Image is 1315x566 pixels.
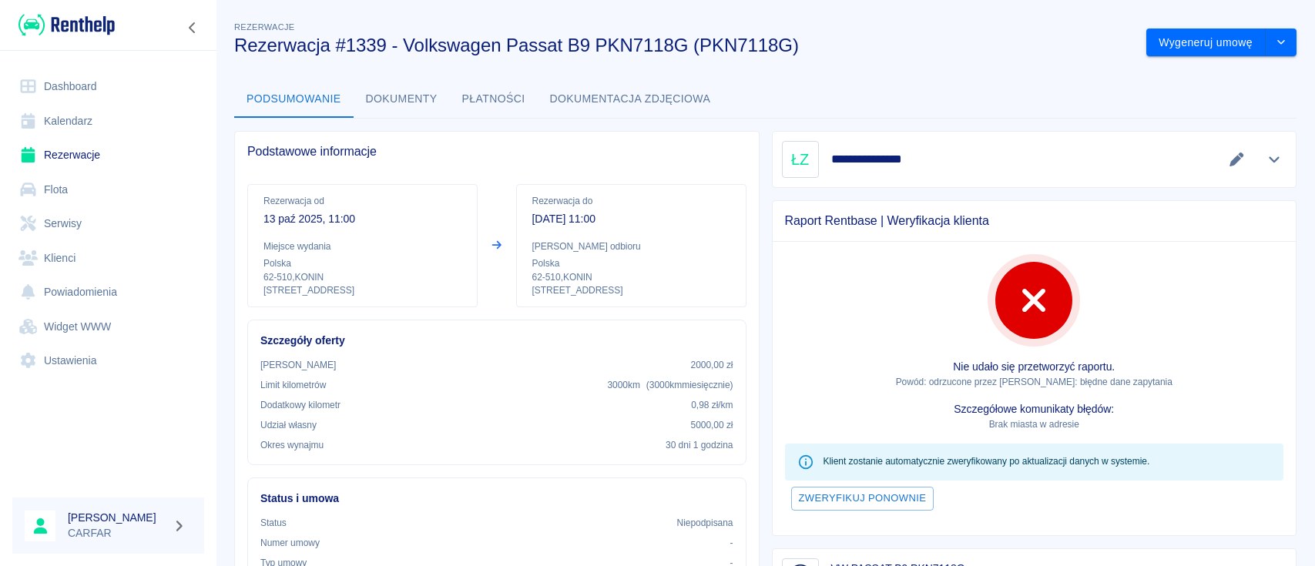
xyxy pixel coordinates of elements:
[181,18,204,38] button: Zwiń nawigację
[234,22,294,32] span: Rezerwacje
[12,275,204,310] a: Powiadomienia
[607,378,733,392] p: 3000 km
[260,516,287,530] p: Status
[791,487,934,511] button: Zweryfikuj ponownie
[691,398,733,412] p: 0,98 zł /km
[691,418,733,432] p: 5000,00 zł
[450,81,538,118] button: Płatności
[532,239,730,253] p: [PERSON_NAME] odbioru
[1262,149,1287,170] button: Pokaż szczegóły
[677,516,733,530] p: Niepodpisana
[247,144,746,159] span: Podstawowe informacje
[532,270,730,284] p: 62-510 , KONIN
[12,241,204,276] a: Klienci
[532,256,730,270] p: Polska
[68,510,166,525] h6: [PERSON_NAME]
[263,239,461,253] p: Miejsce wydania
[260,358,336,372] p: [PERSON_NAME]
[260,536,320,550] p: Numer umowy
[824,448,1150,476] div: Klient zostanie automatycznie zweryfikowany po aktualizacji danych w systemie.
[785,375,1284,389] p: Powód: odrzucone przez [PERSON_NAME]: błędne dane zapytania
[260,378,326,392] p: Limit kilometrów
[234,35,1134,56] h3: Rezerwacja #1339 - Volkswagen Passat B9 PKN7118G (PKN7118G)
[12,12,115,38] a: Renthelp logo
[260,398,340,412] p: Dodatkowy kilometr
[730,536,733,550] p: -
[260,418,317,432] p: Udział własny
[12,138,204,172] a: Rezerwacje
[263,270,461,284] p: 62-510 , KONIN
[1224,149,1250,170] button: Edytuj dane
[263,211,461,227] p: 13 paź 2025, 11:00
[263,194,461,208] p: Rezerwacja od
[666,438,733,452] p: 30 dni 1 godzina
[646,380,733,390] span: ( 3000 km miesięcznie )
[1146,28,1266,57] button: Wygeneruj umowę
[12,206,204,241] a: Serwisy
[263,256,461,270] p: Polska
[12,310,204,344] a: Widget WWW
[260,491,733,507] h6: Status i umowa
[263,284,461,297] p: [STREET_ADDRESS]
[691,358,733,372] p: 2000,00 zł
[785,213,1284,229] span: Raport Rentbase | Weryfikacja klienta
[12,172,204,207] a: Flota
[989,419,1079,430] span: Brak miasta w adresie
[68,525,166,541] p: CARFAR
[12,69,204,104] a: Dashboard
[785,401,1284,417] p: Szczegółowe komunikaty błędów:
[532,194,730,208] p: Rezerwacja do
[12,104,204,139] a: Kalendarz
[532,284,730,297] p: [STREET_ADDRESS]
[260,438,324,452] p: Okres wynajmu
[354,81,450,118] button: Dokumenty
[12,343,204,378] a: Ustawienia
[18,12,115,38] img: Renthelp logo
[782,141,819,178] div: ŁZ
[532,211,730,227] p: [DATE] 11:00
[785,359,1284,375] p: Nie udało się przetworzyć raportu.
[538,81,723,118] button: Dokumentacja zdjęciowa
[1266,28,1297,57] button: drop-down
[234,81,354,118] button: Podsumowanie
[260,333,733,349] h6: Szczegóły oferty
